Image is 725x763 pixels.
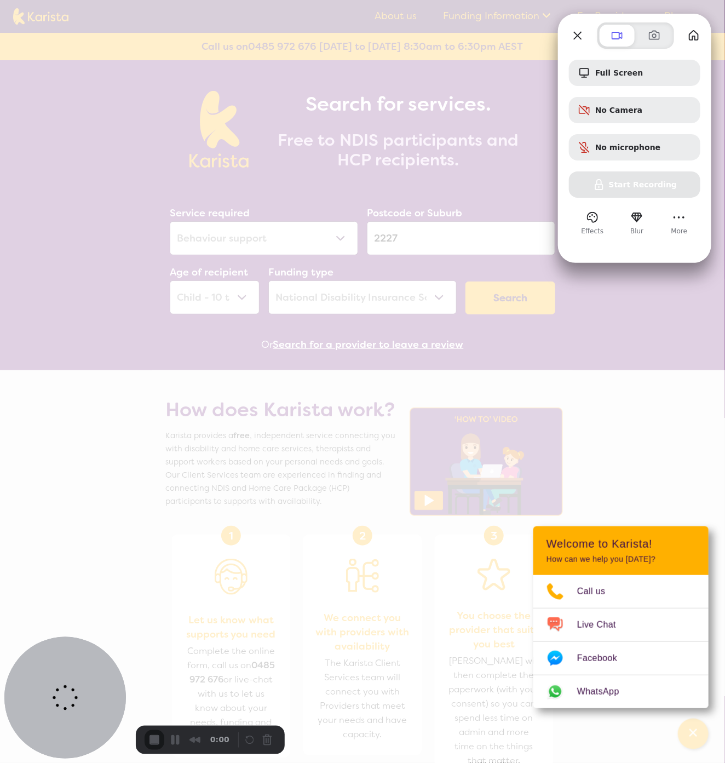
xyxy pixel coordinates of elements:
[533,575,709,708] ul: Choose channel
[577,684,632,700] span: WhatsApp
[533,526,709,708] div: Channel Menu
[577,617,629,633] span: Live Chat
[533,675,709,708] a: Web link opens in a new tab.
[577,650,630,667] span: Facebook
[546,555,695,564] p: How can we help you [DATE]?
[577,583,619,600] span: Call us
[546,537,695,550] h2: Welcome to Karista!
